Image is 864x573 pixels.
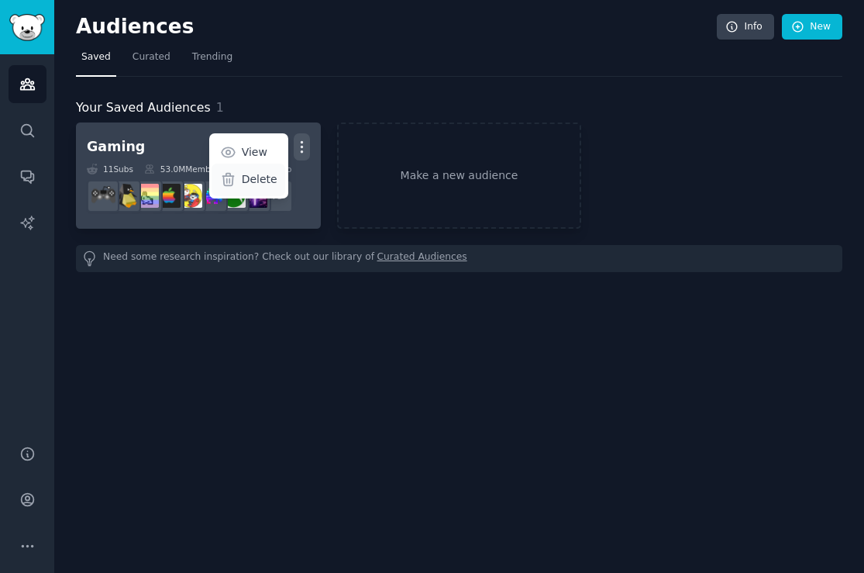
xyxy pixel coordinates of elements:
img: GamerPals [178,184,202,208]
img: linux_gaming [113,184,137,208]
a: Curated [127,45,176,77]
h2: Audiences [76,15,717,40]
div: Gaming [87,137,145,157]
a: View [212,136,285,169]
a: Info [717,14,774,40]
a: Saved [76,45,116,77]
div: Need some research inspiration? Check out our library of [76,245,842,272]
span: Trending [192,50,232,64]
div: 53.0M Members [144,164,223,174]
a: Make a new audience [337,123,582,229]
a: Curated Audiences [377,250,467,267]
div: 11 Sub s [87,164,133,174]
a: New [782,14,842,40]
span: Curated [133,50,170,64]
span: Saved [81,50,111,64]
a: GamingViewDelete11Subs53.0MMembers0.20% /mo+3TwitchStreamingXboxGamersgamersGamerPalsmacgamingCoz... [76,123,321,229]
p: View [242,144,267,161]
span: 1 [216,100,224,115]
p: Delete [242,171,277,188]
img: GummySearch logo [9,14,45,41]
a: Trending [187,45,238,77]
img: macgaming [157,184,181,208]
img: CozyGamers [135,184,159,208]
img: IndieGaming [91,184,115,208]
span: Your Saved Audiences [76,98,211,118]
